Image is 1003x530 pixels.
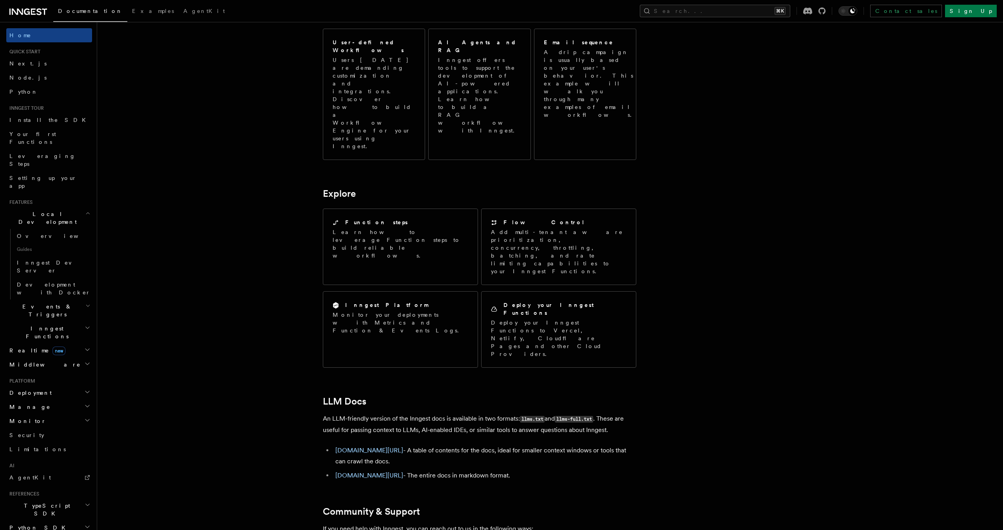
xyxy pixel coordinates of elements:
[6,343,92,358] button: Realtimenew
[6,325,85,340] span: Inngest Functions
[544,38,614,46] h2: Email sequence
[481,291,636,368] a: Deploy your Inngest FunctionsDeploy your Inngest Functions to Vercel, Netlify, Cloudflare Pages a...
[9,31,31,39] span: Home
[838,6,857,16] button: Toggle dark mode
[323,291,478,368] a: Inngest PlatformMonitor your deployments with Metrics and Function & Events Logs.
[17,233,98,239] span: Overview
[333,311,468,334] p: Monitor your deployments with Metrics and Function & Events Logs.
[481,209,636,285] a: Flow ControlAdd multi-tenant aware prioritization, concurrency, throttling, batching, and rate li...
[14,278,92,299] a: Development with Docker
[333,56,415,150] p: Users [DATE] are demanding customization and integrations. Discover how to build a Workflow Engin...
[491,228,626,275] p: Add multi-tenant aware prioritization, concurrency, throttling, batching, and rate limiting capab...
[491,319,626,358] p: Deploy your Inngest Functions to Vercel, Netlify, Cloudflare Pages and other Cloud Providers.
[6,400,92,414] button: Manage
[6,85,92,99] a: Python
[323,29,425,160] a: User-defined WorkflowsUsers [DATE] are demanding customization and integrations. Discover how to ...
[6,499,92,521] button: TypeScript SDK
[323,396,366,407] a: LLM Docs
[534,29,636,160] a: Email sequenceA drip campaign is usually based on your user's behavior. This example will walk yo...
[53,347,65,355] span: new
[333,38,415,54] h2: User-defined Workflows
[6,491,39,497] span: References
[870,5,942,17] a: Contact sales
[323,209,478,285] a: Function stepsLearn how to leverage Function steps to build reliable workflows.
[132,8,174,14] span: Examples
[503,301,626,317] h2: Deploy your Inngest Functions
[6,386,92,400] button: Deployment
[6,321,92,343] button: Inngest Functions
[520,416,545,423] code: llms.txt
[333,228,468,260] p: Learn how to leverage Function steps to build reliable workflows.
[17,281,91,296] span: Development with Docker
[127,2,179,21] a: Examples
[6,417,46,425] span: Monitor
[9,117,91,123] span: Install the SDK
[6,171,92,193] a: Setting up your app
[6,113,92,127] a: Install the SDK
[6,199,33,205] span: Features
[14,256,92,278] a: Inngest Dev Server
[544,48,636,119] p: A drip campaign is usually based on your user's behavior. This example will walk you through many...
[183,8,225,14] span: AgentKit
[438,56,522,134] p: Inngest offers tools to support the development of AI-powered applications. Learn how to build a ...
[9,446,66,452] span: Limitations
[438,38,522,54] h2: AI Agents and RAG
[6,389,52,397] span: Deployment
[323,188,356,199] a: Explore
[9,74,47,81] span: Node.js
[6,299,92,321] button: Events & Triggers
[14,243,92,256] span: Guides
[6,127,92,149] a: Your first Functions
[333,445,636,467] li: - A table of contents for the docs, ideal for smaller context windows or tools that can crawl the...
[6,207,92,229] button: Local Development
[555,416,593,423] code: llms-full.txt
[503,218,585,226] h2: Flow Control
[6,502,85,517] span: TypeScript SDK
[345,301,428,309] h2: Inngest Platform
[53,2,127,22] a: Documentation
[58,8,123,14] span: Documentation
[428,29,530,160] a: AI Agents and RAGInngest offers tools to support the development of AI-powered applications. Lear...
[6,378,35,384] span: Platform
[6,358,92,372] button: Middleware
[9,474,51,481] span: AgentKit
[323,413,636,436] p: An LLM-friendly version of the Inngest docs is available in two formats: and . These are useful f...
[9,60,47,67] span: Next.js
[6,414,92,428] button: Monitor
[6,347,65,354] span: Realtime
[345,218,408,226] h2: Function steps
[775,7,786,15] kbd: ⌘K
[335,447,403,454] a: [DOMAIN_NAME][URL]
[6,28,92,42] a: Home
[6,463,14,469] span: AI
[9,153,76,167] span: Leveraging Steps
[6,303,85,318] span: Events & Triggers
[6,56,92,71] a: Next.js
[6,71,92,85] a: Node.js
[14,229,92,243] a: Overview
[6,442,92,456] a: Limitations
[640,5,790,17] button: Search...⌘K
[333,470,636,481] li: - The entire docs in markdown format.
[6,361,81,368] span: Middleware
[17,260,84,274] span: Inngest Dev Server
[9,131,56,145] span: Your first Functions
[6,105,44,111] span: Inngest tour
[6,470,92,485] a: AgentKit
[9,175,77,189] span: Setting up your app
[323,506,420,517] a: Community & Support
[6,49,40,55] span: Quick start
[6,403,51,411] span: Manage
[6,149,92,171] a: Leveraging Steps
[6,210,85,226] span: Local Development
[335,472,403,479] a: [DOMAIN_NAME][URL]
[9,432,44,438] span: Security
[9,89,38,95] span: Python
[6,229,92,299] div: Local Development
[179,2,230,21] a: AgentKit
[6,428,92,442] a: Security
[945,5,997,17] a: Sign Up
